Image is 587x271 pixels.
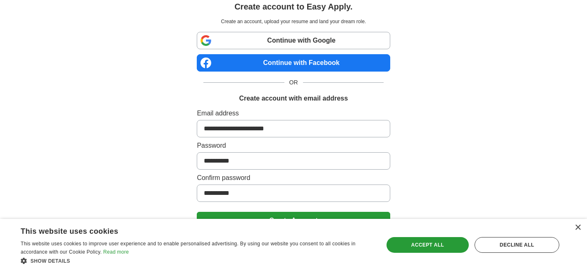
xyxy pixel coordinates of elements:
span: OR [284,78,303,87]
label: Email address [197,108,390,118]
div: Show details [21,257,373,265]
div: Close [575,225,581,231]
div: Accept all [387,237,469,253]
span: Show details [31,258,70,264]
span: This website uses cookies to improve user experience and to enable personalised advertising. By u... [21,241,356,255]
label: Password [197,141,390,151]
button: Create Account [197,212,390,229]
a: Continue with Google [197,32,390,49]
p: Create an account, upload your resume and land your dream role. [198,18,388,25]
div: This website uses cookies [21,224,352,236]
label: Confirm password [197,173,390,183]
h1: Create account with email address [239,94,348,103]
a: Continue with Facebook [197,54,390,72]
a: Read more, opens a new window [103,249,129,255]
h1: Create account to Easy Apply. [234,0,353,13]
div: Decline all [475,237,559,253]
